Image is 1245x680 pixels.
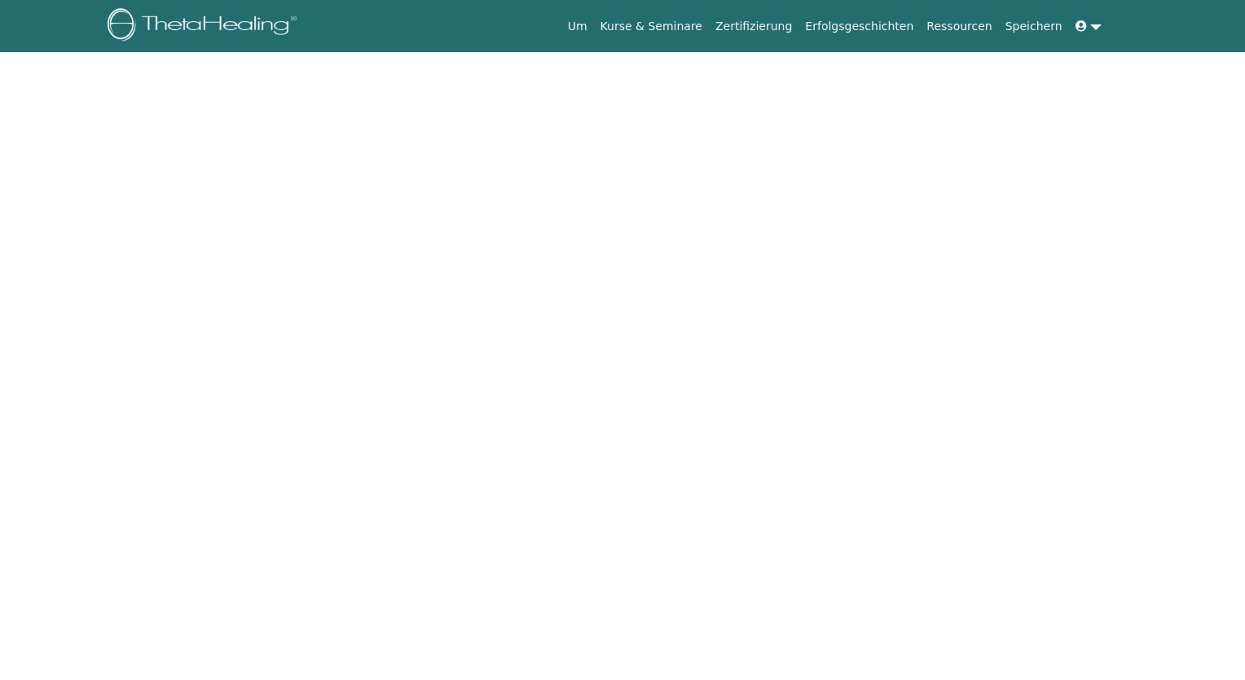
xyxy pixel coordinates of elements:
img: logo.png [108,8,302,45]
a: Erfolgsgeschichten [798,11,920,42]
a: Zertifizierung [709,11,798,42]
a: Ressourcen [920,11,998,42]
a: Kurse & Seminare [594,11,709,42]
a: Speichern [999,11,1069,42]
a: Um [561,11,594,42]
